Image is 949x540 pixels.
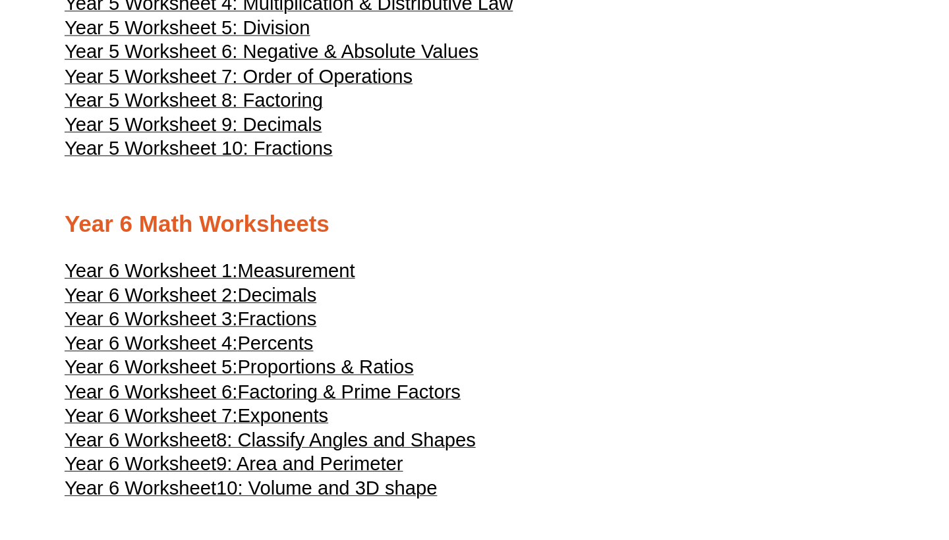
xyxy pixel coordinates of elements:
[105,422,347,435] a: Year 6 Worksheet 7:Exponents
[264,328,336,348] span: Fractions
[105,18,357,38] span: Year 5 Worksheet 3: Subtraction
[105,40,515,59] span: Year 5 Worksheet 4: Multiplication & Distributive Law
[105,312,336,325] a: Year 6 Worksheet 2:Decimals
[105,62,330,82] span: Year 5 Worksheet 5: Division
[105,284,264,304] span: Year 6 Worksheet 1:
[264,284,371,304] span: Measurement
[105,90,484,103] a: Year 5 Worksheet 6: Negative & Absolute Values
[105,378,425,391] a: Year 6 Worksheet 5:Proportions & Ratios
[264,372,424,392] span: Proportions & Ratios
[105,172,351,192] span: Year 5 Worksheet 10: Fractions
[105,306,264,326] span: Year 6 Worksheet 2:
[105,416,264,436] span: Year 6 Worksheet 7:
[105,45,515,59] a: Year 5 Worksheet 4: Multiplication & Distributive Law
[105,334,336,347] a: Year 6 Worksheet 3:Fractions
[105,445,482,458] a: Year 6 Worksheet8: Classify Angles and Shapes
[105,372,264,392] span: Year 6 Worksheet 5:
[105,466,415,479] a: Year 6 Worksheet9: Area and Perimeter
[105,483,244,502] span: Year 6 Worksheet
[105,150,341,170] span: Year 5 Worksheet 9: Decimals
[105,350,264,370] span: Year 6 Worksheet 4:
[264,394,468,414] span: Factoring & Prime Factors
[105,439,244,458] span: Year 6 Worksheet
[105,106,424,126] span: Year 5 Worksheet 7: Order of Operations
[264,350,333,370] span: Percents
[105,156,341,169] a: Year 5 Worksheet 9: Decimals
[264,416,347,436] span: Exponents
[105,84,484,103] span: Year 5 Worksheet 6: Negative & Absolute Values
[105,178,351,191] a: Year 5 Worksheet 10: Fractions
[105,356,333,369] a: Year 6 Worksheet 4:Percents
[105,400,468,414] a: Year 6 Worksheet 6:Factoring & Prime Factors
[105,328,264,348] span: Year 6 Worksheet 3:
[264,306,336,326] span: Decimals
[244,460,415,480] span: 9: Area and Perimeter
[105,1,331,14] a: Year 5 Worksheet 2: Addition
[105,460,244,480] span: Year 6 Worksheet
[105,68,330,81] a: Year 5 Worksheet 5: Division
[723,391,949,540] iframe: Chat Widget
[105,238,844,265] h2: Year 6 Math Worksheets
[244,439,481,458] span: 8: Classify Angles and Shapes
[105,112,424,125] a: Year 5 Worksheet 7: Order of Operations
[105,290,371,303] a: Year 6 Worksheet 1:Measurement
[105,128,342,148] span: Year 5 Worksheet 8: Factoring
[105,134,342,147] a: Year 5 Worksheet 8: Factoring
[105,394,264,414] span: Year 6 Worksheet 6:
[105,489,446,502] a: Year 6 Worksheet10: Volume and 3D shape
[244,483,446,502] span: 10: Volume and 3D shape
[105,24,357,37] a: Year 5 Worksheet 3: Subtraction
